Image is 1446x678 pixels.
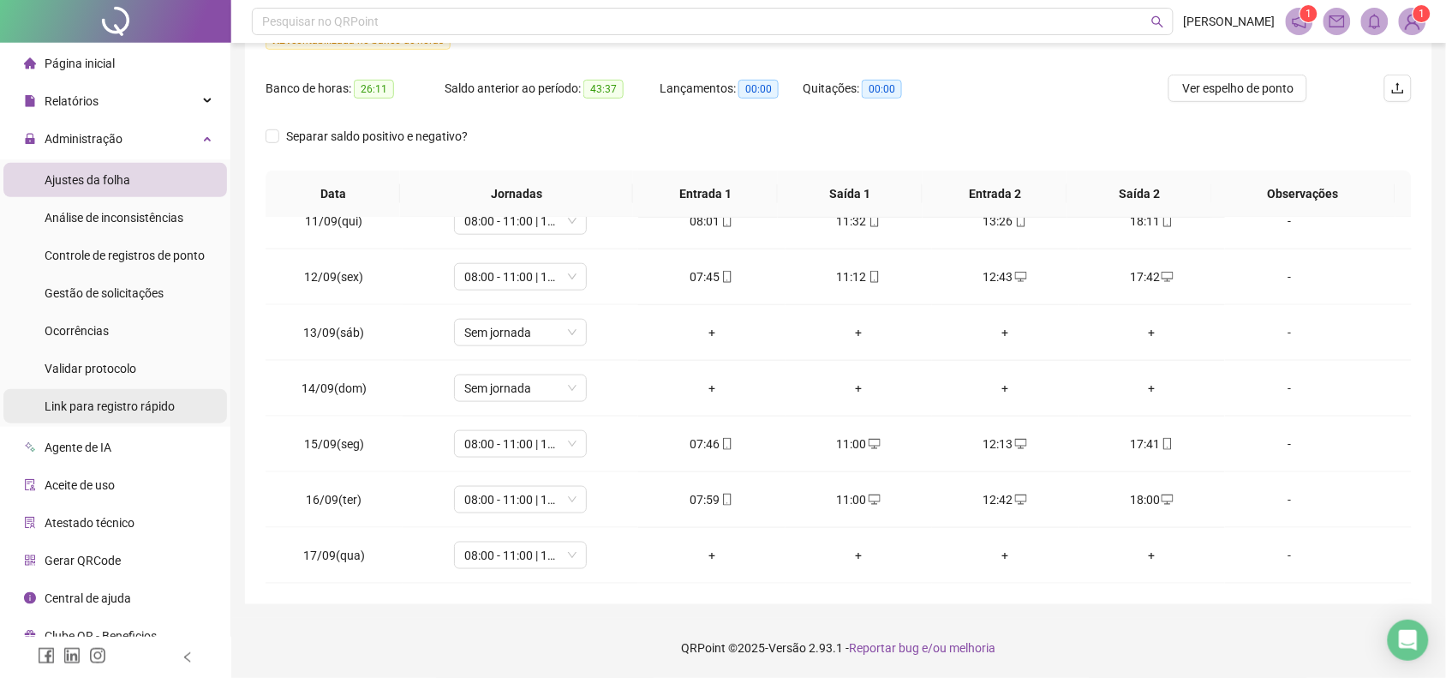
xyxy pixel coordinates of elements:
[38,647,55,664] span: facebook
[45,629,157,643] span: Clube QR - Beneficios
[464,375,577,401] span: Sem jornada
[720,494,733,506] span: mobile
[1092,212,1211,231] div: 18:11
[45,94,99,108] span: Relatórios
[799,435,918,453] div: 11:00
[803,79,946,99] div: Quitações:
[464,431,577,457] span: 08:00 - 11:00 | 12:12 - 18:00
[633,171,778,218] th: Entrada 1
[304,270,363,284] span: 12/09(sex)
[1092,490,1211,509] div: 18:00
[652,435,771,453] div: 07:46
[1013,271,1027,283] span: desktop
[946,323,1065,342] div: +
[45,516,134,530] span: Atestado técnico
[24,133,36,145] span: lock
[24,57,36,69] span: home
[1013,438,1027,450] span: desktop
[867,494,881,506] span: desktop
[652,212,771,231] div: 08:01
[1182,79,1294,98] span: Ver espelho de ponto
[464,320,577,345] span: Sem jornada
[946,490,1065,509] div: 12:42
[867,438,881,450] span: desktop
[400,171,633,218] th: Jornadas
[1067,171,1212,218] th: Saída 2
[24,95,36,107] span: file
[850,641,996,655] span: Reportar bug e/ou melhoria
[1239,212,1340,231] div: -
[45,441,111,454] span: Agente de IA
[1092,546,1211,565] div: +
[464,264,577,290] span: 08:00 - 11:00 | 12:12 - 18:00
[266,171,400,218] th: Data
[464,543,577,568] span: 08:00 - 11:00 | 12:12 - 18:00
[946,267,1065,286] div: 12:43
[1211,171,1395,218] th: Observações
[778,171,923,218] th: Saída 1
[1160,271,1174,283] span: desktop
[1160,438,1174,450] span: mobile
[1306,8,1312,20] span: 1
[45,132,122,146] span: Administração
[799,490,918,509] div: 11:00
[45,173,130,187] span: Ajustes da folha
[720,215,733,227] span: mobile
[45,478,115,492] span: Aceite de uso
[45,591,131,605] span: Central de ajuda
[1160,215,1174,227] span: mobile
[862,80,902,99] span: 00:00
[1092,379,1211,398] div: +
[354,80,394,99] span: 26:11
[1413,5,1431,22] sup: Atualize o seu contato no menu Meus Dados
[946,435,1065,453] div: 12:13
[24,479,36,491] span: audit
[304,437,364,451] span: 15/09(seg)
[1239,379,1340,398] div: -
[1239,435,1340,453] div: -
[45,362,136,375] span: Validar protocolo
[306,493,361,507] span: 16/09(ter)
[464,487,577,513] span: 08:00 - 11:00 | 12:12 - 18:00
[305,214,362,228] span: 11/09(qui)
[24,630,36,642] span: gift
[946,379,1065,398] div: +
[769,641,807,655] span: Versão
[45,211,183,225] span: Análise de inconsistências
[1400,9,1425,34] img: 91175
[303,549,365,562] span: 17/09(qua)
[1300,5,1318,22] sup: 1
[24,555,36,567] span: qrcode
[45,57,115,70] span: Página inicial
[279,127,475,146] span: Separar saldo positivo e negativo?
[652,490,771,509] div: 07:59
[1151,15,1164,28] span: search
[45,324,109,338] span: Ocorrências
[1239,546,1340,565] div: -
[738,80,779,99] span: 00:00
[652,379,771,398] div: +
[1391,81,1405,95] span: upload
[946,546,1065,565] div: +
[652,323,771,342] div: +
[45,554,121,567] span: Gerar QRCode
[799,212,918,231] div: 11:32
[445,79,660,99] div: Saldo anterior ao período:
[231,618,1446,678] footer: QRPoint © 2025 - 2.93.1 -
[464,208,577,234] span: 08:00 - 11:00 | 12:12 - 18:00
[720,271,733,283] span: mobile
[867,215,881,227] span: mobile
[1092,435,1211,453] div: 17:41
[652,546,771,565] div: +
[89,647,106,664] span: instagram
[1367,14,1383,29] span: bell
[1184,12,1276,31] span: [PERSON_NAME]
[799,267,918,286] div: 11:12
[1160,494,1174,506] span: desktop
[266,79,445,99] div: Banco de horas:
[799,323,918,342] div: +
[1013,494,1027,506] span: desktop
[1239,323,1340,342] div: -
[1329,14,1345,29] span: mail
[45,399,175,413] span: Link para registro rápido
